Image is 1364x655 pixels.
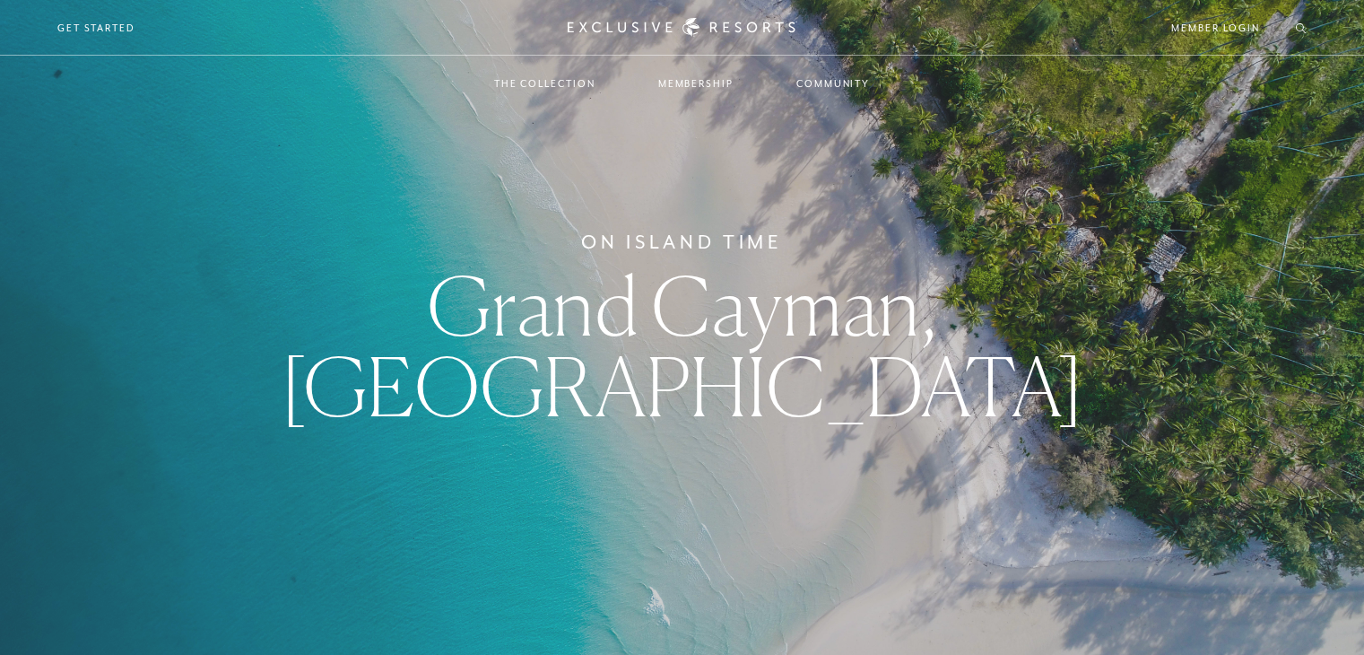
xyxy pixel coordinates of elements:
a: Member Login [1171,20,1260,36]
a: Community [778,57,888,109]
span: Grand Cayman, [GEOGRAPHIC_DATA] [281,257,1083,435]
a: Get Started [57,20,135,36]
h6: On Island Time [581,228,783,257]
a: Membership [640,57,752,109]
a: The Collection [476,57,613,109]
